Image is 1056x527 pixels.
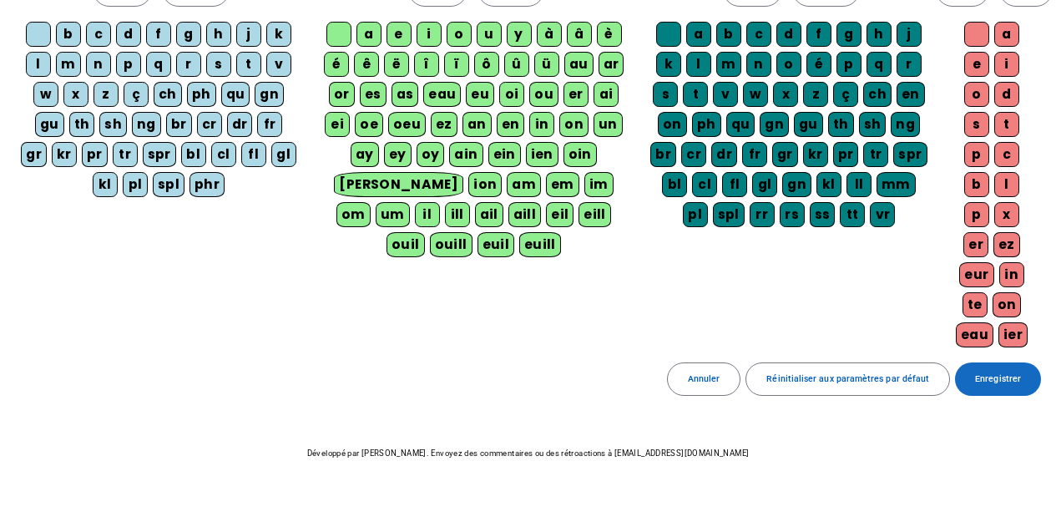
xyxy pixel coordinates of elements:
div: c [746,22,771,47]
div: ll [846,172,872,197]
div: br [166,112,192,137]
div: spl [153,172,184,197]
div: on [993,292,1022,317]
div: h [206,22,231,47]
div: ss [810,202,836,227]
div: kl [93,172,118,197]
div: er [963,232,988,257]
div: er [563,82,589,107]
div: j [897,22,922,47]
div: ü [534,52,559,77]
div: aill [508,202,542,227]
div: ph [692,112,721,137]
div: s [653,82,678,107]
div: z [93,82,119,107]
div: om [336,202,371,227]
div: n [746,52,771,77]
div: a [356,22,381,47]
div: ng [132,112,161,137]
div: in [999,262,1024,287]
div: ch [863,82,892,107]
div: ay [351,142,379,167]
div: or [329,82,355,107]
div: x [773,82,798,107]
div: gr [21,142,47,167]
div: fr [742,142,767,167]
div: j [236,22,261,47]
div: ey [384,142,412,167]
div: ph [187,82,216,107]
div: pr [82,142,108,167]
div: ar [599,52,624,77]
div: s [964,112,989,137]
div: ei [325,112,350,137]
div: r [897,52,922,77]
div: ai [594,82,619,107]
div: oin [563,142,597,167]
div: gn [782,172,811,197]
div: an [462,112,492,137]
div: ez [431,112,457,137]
div: g [836,22,861,47]
div: fl [722,172,747,197]
div: z [803,82,828,107]
div: gl [752,172,777,197]
div: br [650,142,676,167]
div: eur [959,262,993,287]
div: k [656,52,681,77]
div: k [266,22,291,47]
button: Réinitialiser aux paramètres par défaut [745,362,950,396]
div: d [776,22,801,47]
div: gl [271,142,296,167]
span: Annuler [688,372,720,387]
div: tr [113,142,138,167]
div: y [507,22,532,47]
div: e [964,52,989,77]
div: q [146,52,171,77]
div: pr [833,142,859,167]
div: kr [803,142,828,167]
div: es [360,82,387,107]
div: mm [877,172,916,197]
div: é [806,52,831,77]
div: euill [519,232,561,257]
div: oe [355,112,383,137]
div: l [26,52,51,77]
div: r [176,52,201,77]
button: Enregistrer [955,362,1041,396]
div: in [529,112,554,137]
div: d [994,82,1019,107]
div: ez [993,232,1020,257]
div: è [597,22,622,47]
div: o [447,22,472,47]
div: e [387,22,412,47]
span: Réinitialiser aux paramètres par défaut [766,372,929,387]
div: ng [891,112,920,137]
div: th [828,112,854,137]
div: eau [956,322,993,347]
div: rs [780,202,805,227]
div: ô [474,52,499,77]
div: ouill [430,232,472,257]
div: pl [123,172,148,197]
div: euil [477,232,515,257]
div: dr [227,112,253,137]
div: on [559,112,589,137]
div: spr [143,142,176,167]
div: m [56,52,81,77]
div: bl [181,142,206,167]
div: gn [255,82,284,107]
div: f [806,22,831,47]
div: i [417,22,442,47]
div: l [994,172,1019,197]
div: l [686,52,711,77]
div: en [897,82,925,107]
div: eil [546,202,573,227]
div: kl [816,172,841,197]
div: ein [488,142,521,167]
div: d [116,22,141,47]
div: m [716,52,741,77]
div: rr [750,202,775,227]
div: ien [526,142,558,167]
div: p [836,52,861,77]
